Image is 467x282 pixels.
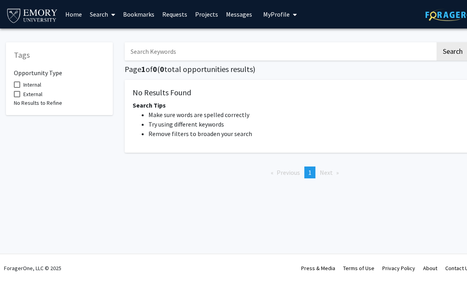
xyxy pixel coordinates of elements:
[61,0,86,28] a: Home
[23,80,41,89] span: Internal
[14,99,62,106] span: No Results to Refine
[86,0,119,28] a: Search
[4,254,61,282] div: ForagerOne, LLC © 2025
[153,64,157,74] span: 0
[133,101,166,109] span: Search Tips
[277,168,300,176] span: Previous
[160,64,164,74] span: 0
[6,6,59,24] img: Emory University Logo
[119,0,158,28] a: Bookmarks
[263,10,290,18] span: My Profile
[133,88,461,97] h5: No Results Found
[14,63,105,77] h6: Opportunity Type
[308,168,311,176] span: 1
[125,42,435,61] input: Search Keywords
[222,0,256,28] a: Messages
[14,50,105,60] h5: Tags
[301,265,335,272] a: Press & Media
[141,64,146,74] span: 1
[158,0,191,28] a: Requests
[148,119,461,129] li: Try using different keywords
[191,0,222,28] a: Projects
[148,110,461,119] li: Make sure words are spelled correctly
[23,89,42,99] span: External
[320,168,333,176] span: Next
[6,246,34,276] iframe: Chat
[148,129,461,138] li: Remove filters to broaden your search
[423,265,437,272] a: About
[382,265,415,272] a: Privacy Policy
[343,265,374,272] a: Terms of Use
